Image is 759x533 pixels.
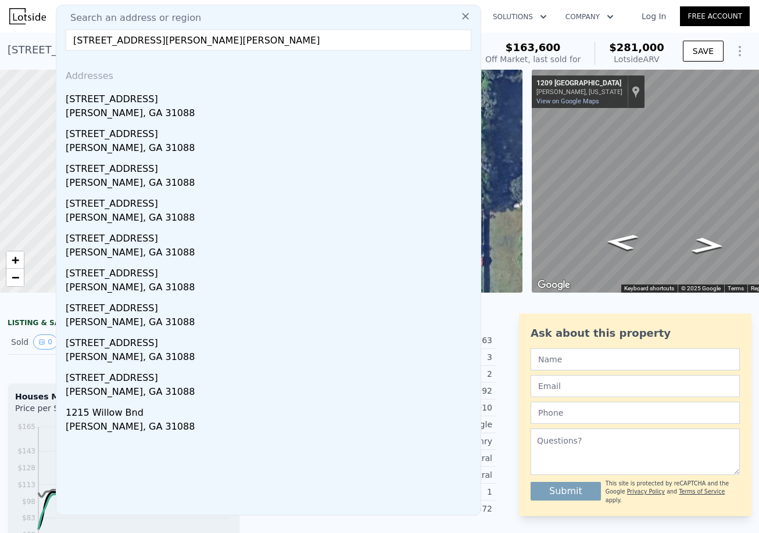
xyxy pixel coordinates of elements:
[6,251,24,269] a: Zoom in
[627,488,665,495] a: Privacy Policy
[679,488,725,495] a: Terms of Service
[678,233,739,257] path: Go South, Willow Bend
[11,334,114,350] div: Sold
[12,270,19,284] span: −
[609,53,664,65] div: Lotside ARV
[66,297,476,315] div: [STREET_ADDRESS]
[17,481,35,489] tspan: $113
[484,6,556,27] button: Solutions
[9,8,46,24] img: Lotside
[15,391,232,402] div: Houses Median Sale
[66,88,476,106] div: [STREET_ADDRESS]
[6,269,24,286] a: Zoom out
[536,79,622,88] div: 1209 [GEOGRAPHIC_DATA]
[683,41,724,62] button: SAVE
[531,348,740,370] input: Name
[624,284,674,293] button: Keyboard shortcuts
[728,285,744,291] a: Terms (opens in new tab)
[12,253,19,267] span: +
[609,41,664,53] span: $281,000
[61,60,476,88] div: Addresses
[8,42,353,58] div: [STREET_ADDRESS] , [PERSON_NAME] [PERSON_NAME] , GA 31088
[66,350,476,366] div: [PERSON_NAME], GA 31088
[728,39,751,63] button: Show Options
[66,157,476,176] div: [STREET_ADDRESS]
[66,246,476,262] div: [PERSON_NAME], GA 31088
[66,262,476,280] div: [STREET_ADDRESS]
[531,402,740,424] input: Phone
[66,192,476,211] div: [STREET_ADDRESS]
[66,401,476,420] div: 1215 Willow Bnd
[531,482,601,500] button: Submit
[17,423,35,431] tspan: $165
[531,325,740,341] div: Ask about this property
[66,227,476,246] div: [STREET_ADDRESS]
[535,278,573,293] img: Google
[17,447,35,455] tspan: $143
[66,332,476,350] div: [STREET_ADDRESS]
[61,11,201,25] span: Search an address or region
[22,514,35,522] tspan: $83
[485,53,581,65] div: Off Market, last sold for
[66,30,471,51] input: Enter an address, city, region, neighborhood or zip code
[22,498,35,506] tspan: $98
[66,280,476,297] div: [PERSON_NAME], GA 31088
[535,278,573,293] a: Open this area in Google Maps (opens a new window)
[17,464,35,472] tspan: $128
[66,315,476,332] div: [PERSON_NAME], GA 31088
[681,285,721,291] span: © 2025 Google
[66,366,476,385] div: [STREET_ADDRESS]
[15,402,124,421] div: Price per Square Foot
[536,88,622,96] div: [PERSON_NAME], [US_STATE]
[33,334,58,350] button: View historical data
[536,98,599,105] a: View on Google Maps
[66,106,476,123] div: [PERSON_NAME], GA 31088
[632,85,640,98] a: Show location on map
[628,10,680,22] a: Log In
[66,211,476,227] div: [PERSON_NAME], GA 31088
[66,141,476,157] div: [PERSON_NAME], GA 31088
[606,480,740,505] div: This site is protected by reCAPTCHA and the Google and apply.
[66,385,476,401] div: [PERSON_NAME], GA 31088
[556,6,623,27] button: Company
[66,420,476,436] div: [PERSON_NAME], GA 31088
[66,176,476,192] div: [PERSON_NAME], GA 31088
[66,123,476,141] div: [STREET_ADDRESS]
[8,318,240,330] div: LISTING & SALE HISTORY
[531,375,740,397] input: Email
[680,6,750,26] a: Free Account
[506,41,561,53] span: $163,600
[591,230,652,254] path: Go North, Willow Bend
